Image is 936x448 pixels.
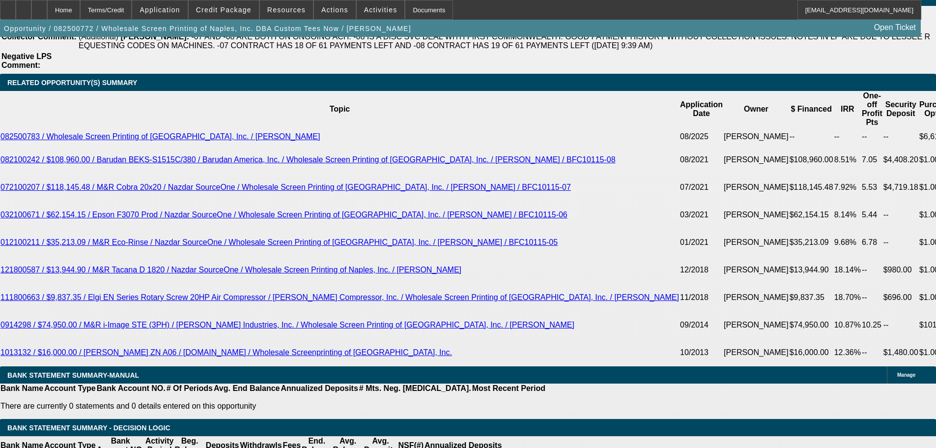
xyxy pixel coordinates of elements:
[834,174,861,201] td: 7.92%
[861,229,883,256] td: 6.78
[861,339,883,366] td: --
[834,311,861,339] td: 10.87%
[789,91,834,127] th: $ Financed
[723,339,789,366] td: [PERSON_NAME]
[7,424,170,432] span: Bank Statement Summary - Decision Logic
[79,32,930,50] span: -07 AND -08 ARE BOTH ON ONGOING ACH. -08 IS A DISC SVC DEAL WITH FIRST COMMONWEALTH. GOOD PAYMENT...
[883,284,919,311] td: $696.00
[883,146,919,174] td: $4,408.20
[0,210,567,219] a: 032100671 / $62,154.15 / Epson F3070 Prod / Nazdar SourceOne / Wholesale Screen Printing of [GEOG...
[680,284,723,311] td: 11/2018
[0,132,320,141] a: 082500783 / Wholesale Screen Printing of [GEOGRAPHIC_DATA], Inc. / [PERSON_NAME]
[861,127,883,146] td: --
[680,91,723,127] th: Application Date
[166,384,213,393] th: # Of Periods
[789,311,834,339] td: $74,950.00
[4,25,411,32] span: Opportunity / 082500772 / Wholesale Screen Printing of Naples, Inc. DBA Custom Tees Now / [PERSON...
[834,127,861,146] td: --
[267,6,306,14] span: Resources
[789,174,834,201] td: $118,145.48
[834,201,861,229] td: 8.14%
[883,229,919,256] td: --
[0,238,558,246] a: 012100211 / $35,213.09 / M&R Eco-Rinse / Nazdar SourceOne / Wholesale Screen Printing of [GEOGRAP...
[861,146,883,174] td: 7.05
[0,402,545,411] p: There are currently 0 statements and 0 details entered on this opportunity
[723,91,789,127] th: Owner
[883,174,919,201] td: $4,719.18
[723,256,789,284] td: [PERSON_NAME]
[723,229,789,256] td: [PERSON_NAME]
[680,229,723,256] td: 01/2021
[861,201,883,229] td: 5.44
[723,146,789,174] td: [PERSON_NAME]
[834,146,861,174] td: 8.51%
[883,91,919,127] th: Security Deposit
[789,146,834,174] td: $108,960.00
[883,311,919,339] td: --
[314,0,356,19] button: Actions
[897,372,915,378] span: Manage
[140,6,180,14] span: Application
[834,339,861,366] td: 12.36%
[861,174,883,201] td: 5.53
[834,284,861,311] td: 18.70%
[7,371,139,379] span: BANK STATEMENT SUMMARY-MANUAL
[883,256,919,284] td: $980.00
[834,229,861,256] td: 9.68%
[359,384,472,393] th: # Mts. Neg. [MEDICAL_DATA].
[883,339,919,366] td: $1,480.00
[0,183,571,191] a: 072100207 / $118,145.48 / M&R Cobra 20x20 / Nazdar SourceOne / Wholesale Screen Printing of [GEOG...
[213,384,281,393] th: Avg. End Balance
[44,384,96,393] th: Account Type
[861,311,883,339] td: 10.25
[861,91,883,127] th: One-off Profit Pts
[883,201,919,229] td: --
[680,311,723,339] td: 09/2014
[723,174,789,201] td: [PERSON_NAME]
[1,52,52,69] b: Negative LPS Comment:
[196,6,252,14] span: Credit Package
[96,384,166,393] th: Bank Account NO.
[789,127,834,146] td: --
[680,256,723,284] td: 12/2018
[723,284,789,311] td: [PERSON_NAME]
[834,91,861,127] th: IRR
[723,201,789,229] td: [PERSON_NAME]
[357,0,405,19] button: Activities
[364,6,397,14] span: Activities
[132,0,187,19] button: Application
[0,266,461,274] a: 121800587 / $13,944.90 / M&R Tacana D 1820 / Nazdar SourceOne / Wholesale Screen Printing of Napl...
[321,6,348,14] span: Actions
[680,174,723,201] td: 07/2021
[723,127,789,146] td: [PERSON_NAME]
[0,155,616,164] a: 082100242 / $108,960.00 / Barudan BEKS-S1515C/380 / Barudan America, Inc. / Wholesale Screen Prin...
[834,256,861,284] td: 18.14%
[870,19,920,36] a: Open Ticket
[789,284,834,311] td: $9,837.35
[789,256,834,284] td: $13,944.90
[680,127,723,146] td: 08/2025
[680,339,723,366] td: 10/2013
[883,127,919,146] td: --
[189,0,259,19] button: Credit Package
[0,348,452,357] a: 1013132 / $16,000.00 / [PERSON_NAME] ZN A06 / [DOMAIN_NAME] / Wholesale Screenprinting of [GEOGRA...
[861,256,883,284] td: --
[861,284,883,311] td: --
[7,79,137,87] span: RELATED OPPORTUNITY(S) SUMMARY
[260,0,313,19] button: Resources
[0,321,574,329] a: 0914298 / $74,950.00 / M&R i-Image STE (3PH) / [PERSON_NAME] Industries, Inc. / Wholesale Screen ...
[723,311,789,339] td: [PERSON_NAME]
[789,201,834,229] td: $62,154.15
[680,146,723,174] td: 08/2021
[680,201,723,229] td: 03/2021
[280,384,358,393] th: Annualized Deposits
[789,339,834,366] td: $16,000.00
[0,293,679,301] a: 111800663 / $9,837.35 / Elgi EN Series Rotary Screw 20HP Air Compressor / [PERSON_NAME] Compresso...
[472,384,546,393] th: Most Recent Period
[789,229,834,256] td: $35,213.09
